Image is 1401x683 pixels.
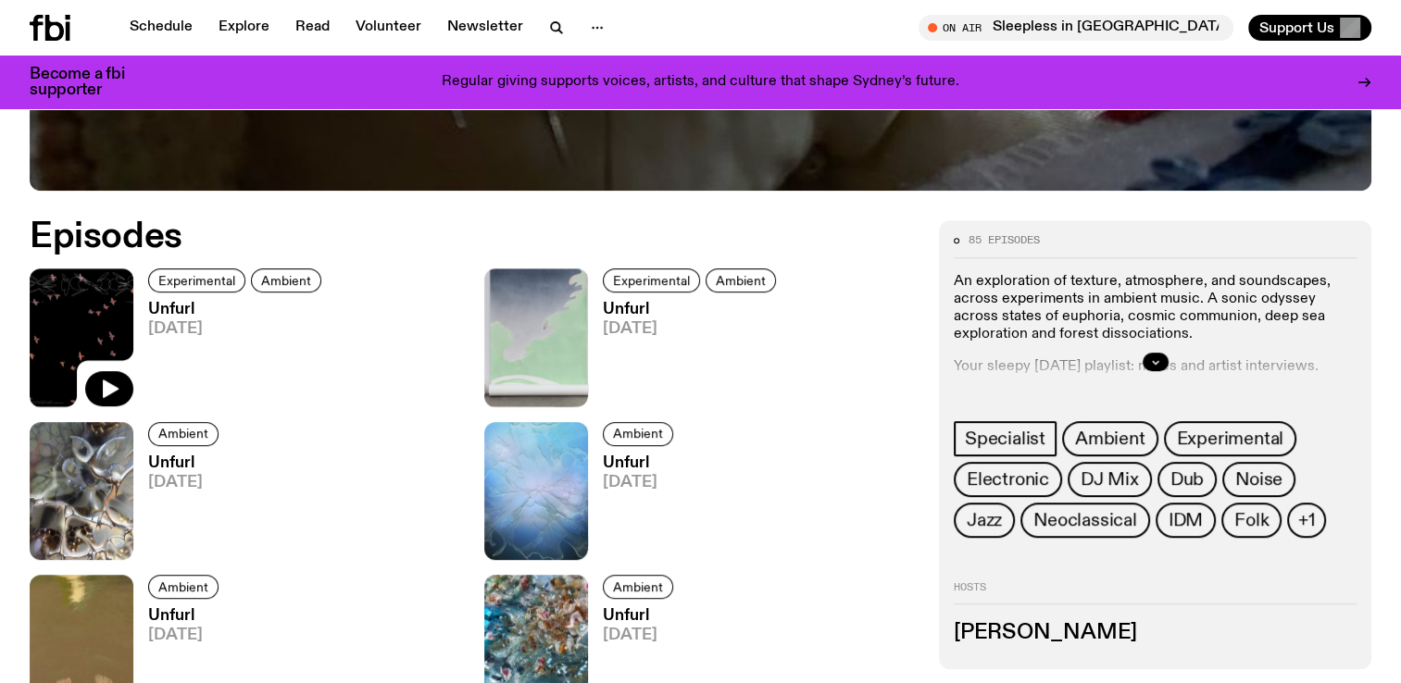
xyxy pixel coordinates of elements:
span: Dub [1170,469,1204,490]
span: [DATE] [148,321,327,337]
a: Electronic [954,462,1062,497]
span: [DATE] [148,475,224,491]
a: Ambient [148,575,219,599]
span: +1 [1298,510,1315,530]
a: Ambient [1062,421,1158,456]
span: Ambient [613,427,663,441]
a: Ambient [251,268,321,292]
a: Noise [1222,462,1295,497]
a: Unfurl[DATE] [588,455,679,560]
a: Schedule [119,15,204,41]
a: Ambient [148,422,219,446]
h3: Unfurl [603,455,679,471]
span: [DATE] [603,475,679,491]
a: Ambient [603,575,673,599]
a: DJ Mix [1068,462,1152,497]
a: Experimental [1164,421,1297,456]
span: Jazz [967,510,1002,530]
span: DJ Mix [1081,469,1139,490]
a: Experimental [148,268,245,292]
span: Ambient [158,427,208,441]
span: Electronic [967,469,1049,490]
a: Explore [207,15,281,41]
h3: Unfurl [148,608,224,624]
a: Neoclassical [1020,503,1150,538]
span: Support Us [1259,19,1334,36]
span: Specialist [965,428,1045,449]
span: IDM [1169,510,1203,530]
span: [DATE] [603,627,679,643]
span: Neoclassical [1033,510,1137,530]
a: Volunteer [344,15,432,41]
a: Experimental [603,268,700,292]
a: Unfurl[DATE] [133,455,224,560]
h3: Unfurl [603,302,782,317]
button: On AirSleepless in [GEOGRAPHIC_DATA] [919,15,1233,41]
a: Unfurl[DATE] [588,302,782,406]
h3: Unfurl [148,302,327,317]
span: Ambient [613,579,663,593]
a: Specialist [954,421,1057,456]
h2: Episodes [30,220,917,254]
a: Dub [1157,462,1217,497]
span: Ambient [1075,428,1145,449]
button: +1 [1287,503,1326,538]
span: Ambient [158,579,208,593]
a: Jazz [954,503,1015,538]
span: 85 episodes [969,235,1040,245]
span: Ambient [261,274,311,288]
p: Regular giving supports voices, artists, and culture that shape Sydney’s future. [442,74,959,91]
a: IDM [1156,503,1216,538]
h3: Unfurl [148,455,224,471]
a: Folk [1221,503,1282,538]
a: Newsletter [436,15,534,41]
p: An exploration of texture, atmosphere, and soundscapes, across experiments in ambient music. A so... [954,273,1357,344]
span: [DATE] [148,627,224,643]
h3: Unfurl [603,608,679,624]
h3: [PERSON_NAME] [954,623,1357,643]
h3: Become a fbi supporter [30,67,148,98]
a: Ambient [706,268,776,292]
span: Noise [1235,469,1282,490]
span: Experimental [158,274,235,288]
span: Ambient [716,274,766,288]
a: Ambient [603,422,673,446]
a: Read [284,15,341,41]
span: Folk [1234,510,1269,530]
button: Support Us [1248,15,1371,41]
a: Unfurl[DATE] [133,302,327,406]
span: Experimental [1177,428,1284,449]
span: Experimental [613,274,690,288]
h2: Hosts [954,582,1357,604]
span: [DATE] [603,321,782,337]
